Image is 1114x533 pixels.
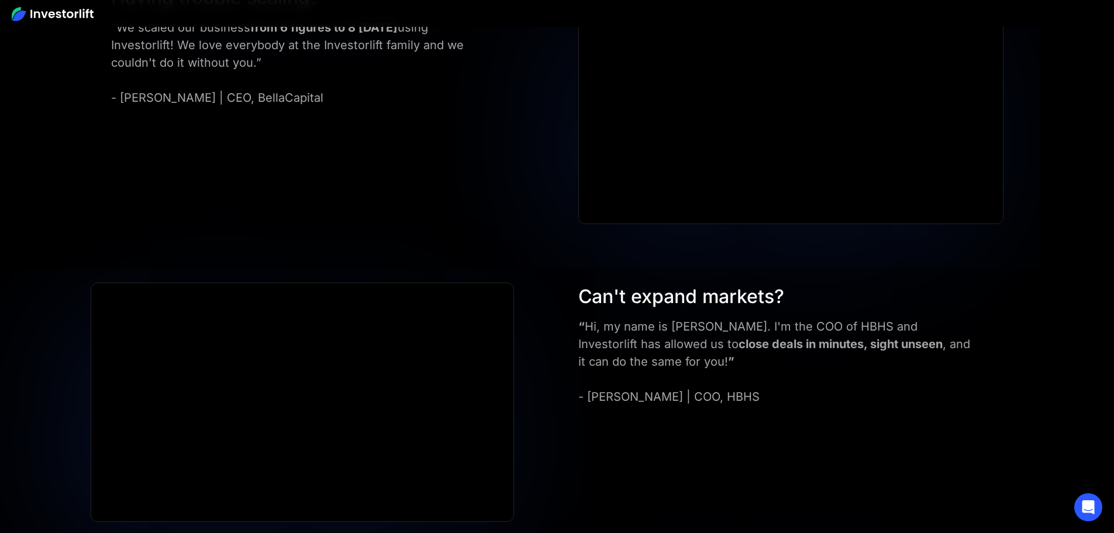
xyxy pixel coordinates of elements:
strong: from 6 figures to 8 [DATE] [250,20,398,35]
div: “We scaled our business using Investorlift! We love everybody at the Investorlift family and we c... [111,19,474,106]
strong: ” [728,355,734,369]
div: Open Intercom Messenger [1074,493,1102,521]
strong: “ [578,319,585,333]
strong: close deals in minutes, sight unseen [739,337,943,351]
iframe: FRANK [91,283,513,521]
div: Hi, my name is [PERSON_NAME]. I'm the COO of HBHS and Investorlift has allowed us to , and it can... [578,318,978,405]
div: Can't expand markets? [578,283,978,311]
